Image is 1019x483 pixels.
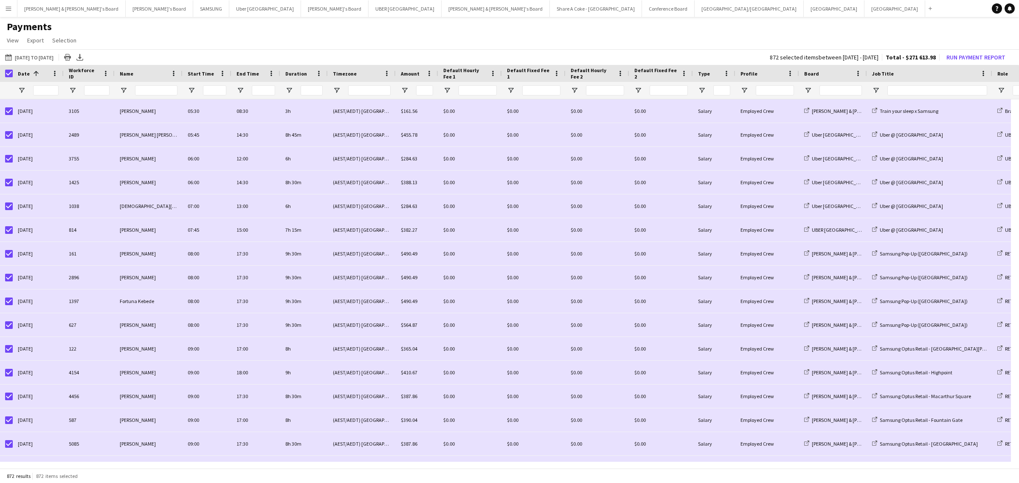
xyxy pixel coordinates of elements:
div: 07:45 [183,218,231,241]
div: [DATE] [13,385,64,408]
div: [DATE] [13,266,64,289]
app-action-btn: Print [62,52,73,62]
div: $0.00 [566,218,629,241]
div: Salary [693,313,735,337]
button: [PERSON_NAME] & [PERSON_NAME]'s Board [442,0,550,17]
div: $0.00 [566,337,629,360]
div: Employed Crew [735,147,799,170]
a: Samsung Pop-Up ([GEOGRAPHIC_DATA]) [872,322,968,328]
div: 6h [280,194,328,218]
a: [PERSON_NAME] & [PERSON_NAME]'s Board [804,108,906,114]
div: Salary [693,123,735,146]
div: 8h 30m [280,432,328,455]
div: $0.00 [438,171,502,194]
div: [DATE] [13,313,64,337]
a: Uber @ [GEOGRAPHIC_DATA] [872,132,943,138]
div: 17:30 [231,432,280,455]
div: (AEST/AEDT) [GEOGRAPHIC_DATA] [328,99,396,123]
div: 7h 15m [280,218,328,241]
span: View [7,37,19,44]
span: Samsung Optus Retail - Macarthur Square [880,393,971,399]
button: SAMSUNG [193,0,229,17]
div: 17:30 [231,385,280,408]
button: Open Filter Menu [443,87,451,94]
input: Workforce ID Filter Input [84,85,110,95]
div: 17:30 [231,313,280,337]
div: $0.00 [502,313,566,337]
div: 05:45 [183,123,231,146]
div: Employed Crew [735,99,799,123]
input: Name Filter Input [135,85,177,95]
span: Uber @ [GEOGRAPHIC_DATA] [880,227,943,233]
div: 814 [64,218,115,241]
div: Salary [693,266,735,289]
button: Open Filter Menu [69,87,76,94]
div: $0.00 [566,99,629,123]
div: 122 [64,337,115,360]
div: 07:00 [183,194,231,218]
button: Open Filter Menu [804,87,812,94]
div: $0.00 [566,147,629,170]
div: 17:30 [231,289,280,313]
span: Samsung Pop-Up ([GEOGRAPHIC_DATA]) [880,250,968,257]
button: Share A Coke - [GEOGRAPHIC_DATA] [550,0,642,17]
div: $0.00 [438,289,502,313]
span: Uber [GEOGRAPHIC_DATA] [812,203,870,209]
div: 8h [280,408,328,432]
div: 5085 [64,432,115,455]
div: 7h [280,456,328,479]
div: 9h 30m [280,313,328,337]
a: Samsung Optus Retail - Macarthur Square [872,393,971,399]
span: Uber @ [GEOGRAPHIC_DATA] [880,132,943,138]
div: Salary [693,99,735,123]
div: $0.00 [438,408,502,432]
div: $0.00 [629,313,693,337]
div: $0.00 [502,99,566,123]
div: 09:00 [183,337,231,360]
span: [PERSON_NAME] & [PERSON_NAME]'s Board [812,393,906,399]
div: [DATE] [13,218,64,241]
div: 2896 [64,266,115,289]
div: (AEST/AEDT) [GEOGRAPHIC_DATA] [328,194,396,218]
button: Uber [GEOGRAPHIC_DATA] [229,0,301,17]
div: 17:00 [231,408,280,432]
div: 587 [64,408,115,432]
div: Employed Crew [735,408,799,432]
button: Open Filter Menu [507,87,515,94]
div: $0.00 [629,147,693,170]
div: 06:00 [183,171,231,194]
div: 9h 30m [280,266,328,289]
div: 9h [280,361,328,384]
div: [DATE] [13,147,64,170]
a: Uber [GEOGRAPHIC_DATA] [804,132,870,138]
div: $0.00 [566,313,629,337]
div: $0.00 [502,194,566,218]
div: 09:00 [183,408,231,432]
div: $0.00 [502,242,566,265]
div: $0.00 [629,385,693,408]
input: Date Filter Input [33,85,59,95]
div: 08:00 [183,313,231,337]
span: Uber @ [GEOGRAPHIC_DATA] [880,203,943,209]
div: (AEST/AEDT) [GEOGRAPHIC_DATA] [328,313,396,337]
div: Employed Crew [735,218,799,241]
button: Run Payment Report [943,52,1009,63]
input: Amount Filter Input [416,85,433,95]
div: Employed Crew [735,242,799,265]
div: $0.00 [566,408,629,432]
div: Employed Crew [735,194,799,218]
button: [GEOGRAPHIC_DATA] [864,0,925,17]
div: 8h 30m [280,171,328,194]
div: $0.00 [438,218,502,241]
div: Employed Crew [735,385,799,408]
div: $0.00 [502,289,566,313]
span: Samsung Optus Retail - Highpoint [880,369,952,376]
span: Train your sleep x Samsung [880,108,938,114]
div: 4154 [64,361,115,384]
div: (AEST/AEDT) [GEOGRAPHIC_DATA] [328,432,396,455]
span: Selection [52,37,76,44]
div: Salary [693,242,735,265]
button: UBER [GEOGRAPHIC_DATA] [369,0,442,17]
div: $0.00 [566,123,629,146]
div: (AEST/AEDT) [GEOGRAPHIC_DATA] [328,123,396,146]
